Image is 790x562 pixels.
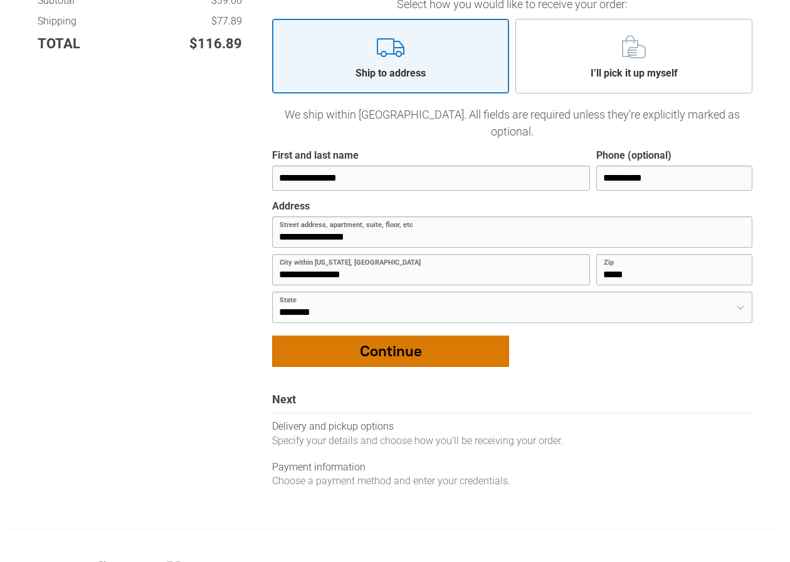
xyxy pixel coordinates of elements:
[272,149,359,162] div: First and last name
[189,34,242,54] span: $116.89
[272,200,310,213] div: Address
[346,66,435,80] div: Ship to address
[272,460,752,474] div: Payment information
[272,434,752,448] div: Specify your details and choose how you’ll be receiving your order.
[596,149,671,162] div: Phone (optional)
[581,66,687,80] div: I’ll pick it up myself
[469,108,740,138] span: All fields are required unless they’re explicitly marked as optional.
[272,392,752,413] div: Next
[38,34,120,54] td: Total
[596,254,752,285] input: Zip
[272,336,509,367] button: Continue
[272,254,590,285] input: City within Michigan, United States
[272,474,752,488] div: Choose a payment method and enter your credentials.
[272,106,752,140] p: We ship within [GEOGRAPHIC_DATA].
[38,14,76,28] span: Shipping
[272,420,752,433] div: Delivery and pickup options
[272,216,752,248] input: Street address, apartment, suite, floor, etc
[144,14,242,34] td: $77.89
